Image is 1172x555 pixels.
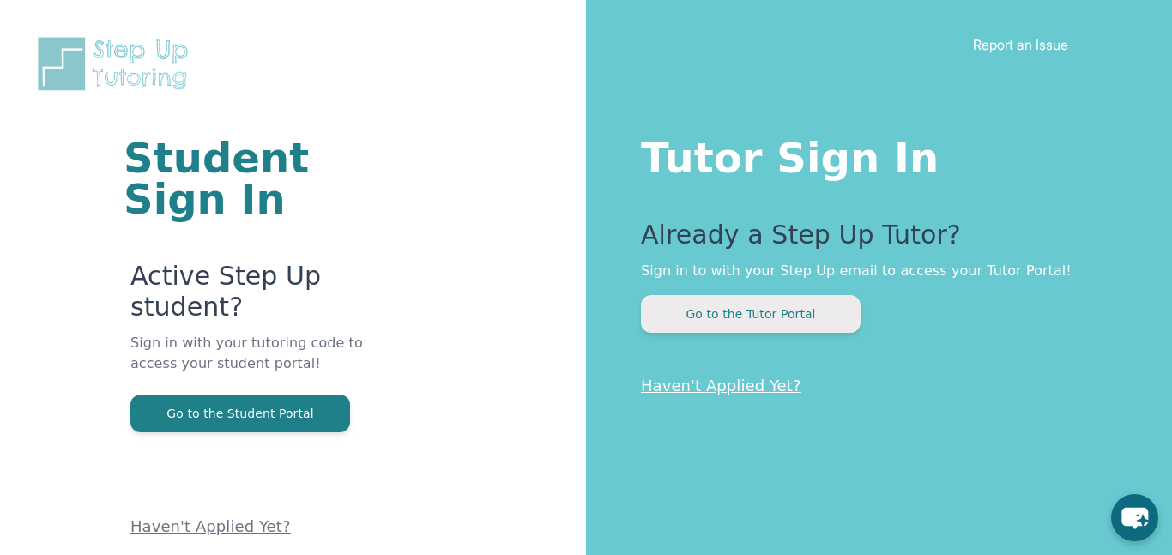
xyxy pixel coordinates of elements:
h1: Tutor Sign In [641,130,1103,178]
a: Haven't Applied Yet? [130,517,291,535]
button: Go to the Student Portal [130,395,350,432]
h1: Student Sign In [124,137,380,220]
p: Sign in with your tutoring code to access your student portal! [130,333,380,395]
button: chat-button [1111,494,1158,541]
a: Haven't Applied Yet? [641,377,801,395]
a: Go to the Student Portal [130,405,350,421]
button: Go to the Tutor Portal [641,295,861,333]
img: Step Up Tutoring horizontal logo [34,34,199,94]
a: Go to the Tutor Portal [641,305,861,322]
p: Already a Step Up Tutor? [641,220,1103,261]
a: Report an Issue [973,36,1068,53]
p: Active Step Up student? [130,261,380,333]
p: Sign in to with your Step Up email to access your Tutor Portal! [641,261,1103,281]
